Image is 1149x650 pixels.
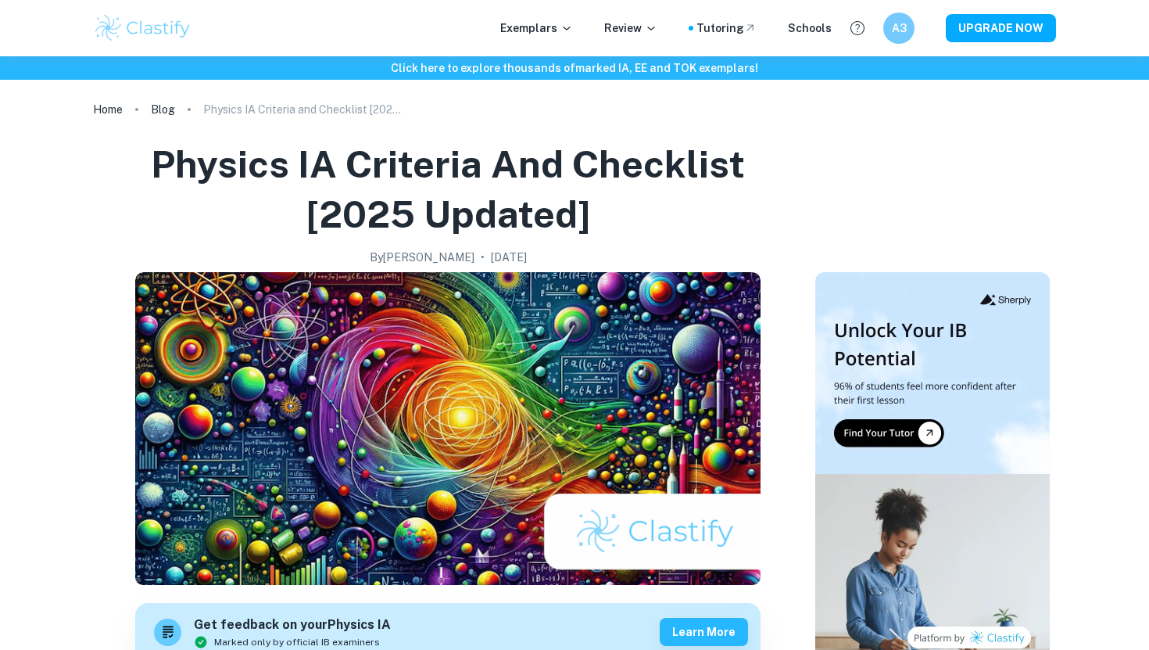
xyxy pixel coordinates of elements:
h6: A3 [890,20,908,37]
h6: Get feedback on your Physics IA [194,616,391,635]
a: Blog [151,99,175,120]
p: • [481,249,485,266]
a: Home [93,99,123,120]
button: Learn more [660,618,748,646]
a: Schools [788,20,832,37]
h1: Physics IA Criteria and Checklist [2025 updated] [99,139,796,239]
span: Marked only by official IB examiners [214,635,380,649]
p: Review [604,20,657,37]
button: Help and Feedback [844,15,871,41]
p: Exemplars [500,20,573,37]
h2: [DATE] [491,249,527,266]
img: Clastify logo [93,13,192,44]
button: UPGRADE NOW [946,14,1056,42]
button: A3 [883,13,915,44]
a: Tutoring [696,20,757,37]
h2: By [PERSON_NAME] [370,249,474,266]
img: Physics IA Criteria and Checklist [2025 updated] cover image [135,272,761,585]
p: Physics IA Criteria and Checklist [2025 updated] [203,101,406,118]
h6: Click here to explore thousands of marked IA, EE and TOK exemplars ! [3,59,1146,77]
